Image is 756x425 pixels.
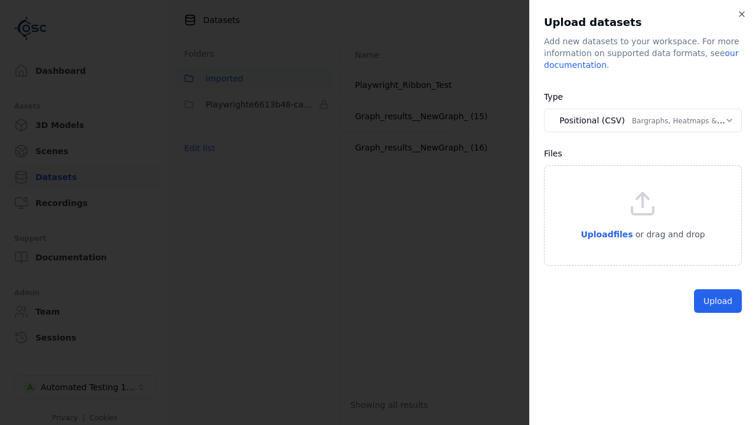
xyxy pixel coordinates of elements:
[544,14,742,31] h2: Upload datasets
[544,92,563,102] label: Type
[544,149,562,158] label: Files
[694,289,742,313] button: Upload
[581,230,633,239] span: Upload files
[544,35,742,71] div: Add new datasets to your workspace. For more information on supported data formats, see .
[633,227,705,241] p: or drag and drop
